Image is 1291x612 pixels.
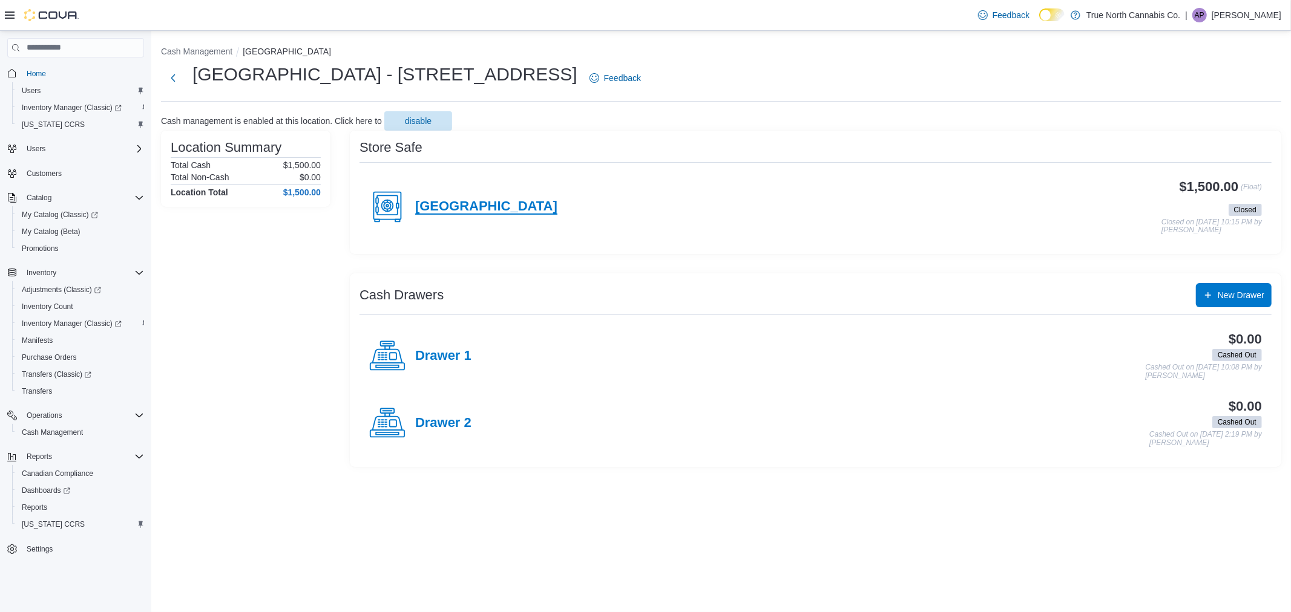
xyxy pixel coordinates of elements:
[1218,289,1264,301] span: New Drawer
[17,333,57,348] a: Manifests
[17,207,144,222] span: My Catalog (Classic)
[161,45,1281,60] nav: An example of EuiBreadcrumbs
[17,425,144,440] span: Cash Management
[300,172,321,182] p: $0.00
[17,384,144,399] span: Transfers
[17,500,144,515] span: Reports
[604,72,641,84] span: Feedback
[12,366,149,383] a: Transfers (Classic)
[22,142,144,156] span: Users
[17,100,126,115] a: Inventory Manager (Classic)
[22,319,122,328] span: Inventory Manager (Classic)
[2,407,149,424] button: Operations
[17,316,126,331] a: Inventory Manager (Classic)
[17,500,52,515] a: Reports
[171,187,228,197] h4: Location Total
[17,483,144,498] span: Dashboards
[17,350,144,365] span: Purchase Orders
[12,482,149,499] a: Dashboards
[22,210,98,220] span: My Catalog (Classic)
[17,517,90,532] a: [US_STATE] CCRS
[17,299,144,314] span: Inventory Count
[7,60,144,590] nav: Complex example
[12,349,149,366] button: Purchase Orders
[27,144,45,154] span: Users
[1161,218,1262,235] p: Closed on [DATE] 10:15 PM by [PERSON_NAME]
[22,542,57,556] a: Settings
[22,67,51,81] a: Home
[22,103,122,112] span: Inventory Manager (Classic)
[17,241,64,256] a: Promotions
[17,384,57,399] a: Transfers
[22,66,144,81] span: Home
[1234,204,1257,215] span: Closed
[27,411,62,420] span: Operations
[22,285,101,295] span: Adjustments (Classic)
[17,316,144,331] span: Inventory Manager (Classic)
[22,408,67,423] button: Operations
[22,166,67,181] a: Customers
[12,516,149,533] button: [US_STATE] CCRS
[2,540,149,558] button: Settings
[283,187,321,197] h4: $1,500.00
[1180,180,1239,194] h3: $1,500.00
[22,428,83,437] span: Cash Management
[12,499,149,516] button: Reports
[17,299,78,314] a: Inventory Count
[1039,8,1065,21] input: Dark Mode
[1086,8,1180,22] p: True North Cannabis Co.
[161,66,185,90] button: Next
[17,282,144,297] span: Adjustments (Classic)
[360,140,422,155] h3: Store Safe
[243,47,331,56] button: [GEOGRAPHIC_DATA]
[12,223,149,240] button: My Catalog (Beta)
[17,466,144,481] span: Canadian Compliance
[22,353,77,362] span: Purchase Orders
[1039,21,1040,22] span: Dark Mode
[22,190,144,205] span: Catalog
[17,367,144,382] span: Transfers (Classic)
[17,224,144,239] span: My Catalog (Beta)
[12,206,149,223] a: My Catalog (Classic)
[1185,8,1188,22] p: |
[22,265,61,280] button: Inventory
[2,65,149,82] button: Home
[1229,399,1262,414] h3: $0.00
[12,315,149,332] a: Inventory Manager (Classic)
[22,120,85,129] span: [US_STATE] CCRS
[22,486,70,495] span: Dashboards
[283,160,321,170] p: $1,500.00
[161,47,232,56] button: Cash Management
[17,282,106,297] a: Adjustments (Classic)
[192,62,577,86] h1: [GEOGRAPHIC_DATA] - [STREET_ADDRESS]
[1229,332,1262,347] h3: $0.00
[17,466,98,481] a: Canadian Compliance
[1218,417,1257,428] span: Cashed Out
[2,264,149,281] button: Inventory
[993,9,1030,21] span: Feedback
[1212,349,1262,361] span: Cashed Out
[1149,431,1262,447] p: Cashed Out on [DATE] 2:19 PM by [PERSON_NAME]
[22,302,73,311] span: Inventory Count
[27,193,51,203] span: Catalog
[22,503,47,512] span: Reports
[12,99,149,116] a: Inventory Manager (Classic)
[27,69,46,79] span: Home
[12,281,149,298] a: Adjustments (Classic)
[17,224,85,239] a: My Catalog (Beta)
[1212,8,1281,22] p: [PERSON_NAME]
[17,117,144,132] span: Washington CCRS
[1218,350,1257,360] span: Cashed Out
[22,449,144,464] span: Reports
[17,117,90,132] a: [US_STATE] CCRS
[1196,283,1272,307] button: New Drawer
[17,483,75,498] a: Dashboards
[22,227,80,236] span: My Catalog (Beta)
[12,424,149,441] button: Cash Management
[12,240,149,257] button: Promotions
[171,140,281,155] h3: Location Summary
[161,116,382,126] p: Cash management is enabled at this location. Click here to
[415,415,471,431] h4: Drawer 2
[27,169,62,178] span: Customers
[22,244,59,253] span: Promotions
